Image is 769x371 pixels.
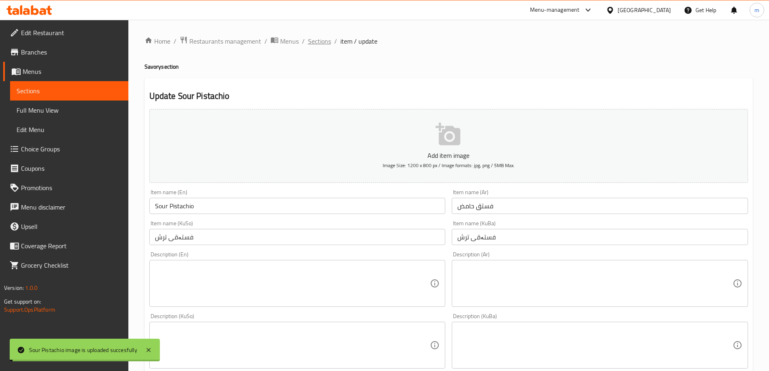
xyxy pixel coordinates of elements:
[21,202,122,212] span: Menu disclaimer
[29,346,137,354] div: Sour Pistachio image is uploaded succesfully
[340,36,377,46] span: item / update
[3,139,128,159] a: Choice Groups
[149,109,748,183] button: Add item imageImage Size: 1200 x 800 px / Image formats: jpg, png / 5MB Max.
[21,260,122,270] span: Grocery Checklist
[17,125,122,134] span: Edit Menu
[145,36,170,46] a: Home
[25,283,38,293] span: 1.0.0
[21,222,122,231] span: Upsell
[17,105,122,115] span: Full Menu View
[21,163,122,173] span: Coupons
[452,198,748,214] input: Enter name Ar
[452,229,748,245] input: Enter name KuBa
[180,36,261,46] a: Restaurants management
[174,36,176,46] li: /
[280,36,299,46] span: Menus
[3,217,128,236] a: Upsell
[4,304,55,315] a: Support.OpsPlatform
[3,197,128,217] a: Menu disclaimer
[308,36,331,46] a: Sections
[3,23,128,42] a: Edit Restaurant
[754,6,759,15] span: m
[3,159,128,178] a: Coupons
[618,6,671,15] div: [GEOGRAPHIC_DATA]
[270,36,299,46] a: Menus
[10,81,128,101] a: Sections
[302,36,305,46] li: /
[145,36,753,46] nav: breadcrumb
[383,161,515,170] span: Image Size: 1200 x 800 px / Image formats: jpg, png / 5MB Max.
[3,42,128,62] a: Branches
[21,241,122,251] span: Coverage Report
[3,256,128,275] a: Grocery Checklist
[189,36,261,46] span: Restaurants management
[3,62,128,81] a: Menus
[3,236,128,256] a: Coverage Report
[21,47,122,57] span: Branches
[23,67,122,76] span: Menus
[17,86,122,96] span: Sections
[21,144,122,154] span: Choice Groups
[4,283,24,293] span: Version:
[145,63,753,71] h4: Savory section
[10,120,128,139] a: Edit Menu
[149,198,446,214] input: Enter name En
[149,90,748,102] h2: Update Sour Pistachio
[264,36,267,46] li: /
[3,178,128,197] a: Promotions
[21,28,122,38] span: Edit Restaurant
[149,229,446,245] input: Enter name KuSo
[21,183,122,193] span: Promotions
[530,5,580,15] div: Menu-management
[4,296,41,307] span: Get support on:
[10,101,128,120] a: Full Menu View
[334,36,337,46] li: /
[162,151,735,160] p: Add item image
